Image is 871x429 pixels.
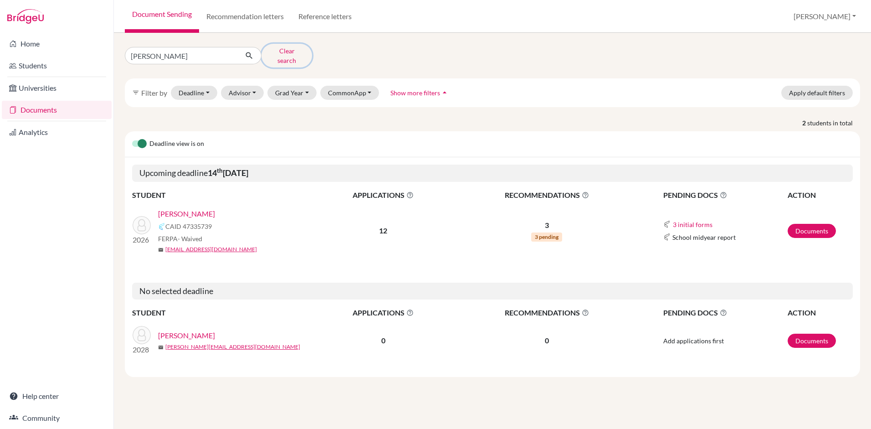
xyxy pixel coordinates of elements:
[158,330,215,341] a: [PERSON_NAME]
[7,9,44,24] img: Bridge-U
[452,335,641,346] p: 0
[132,283,853,300] h5: No selected deadline
[2,101,112,119] a: Documents
[787,307,853,319] th: ACTION
[171,86,217,100] button: Deadline
[807,118,860,128] span: students in total
[165,222,212,231] span: CAID 47335739
[158,208,215,219] a: [PERSON_NAME]
[2,387,112,405] a: Help center
[132,165,853,182] h5: Upcoming deadline
[315,190,451,201] span: APPLICATIONS
[267,86,317,100] button: Grad Year
[663,221,671,228] img: Common App logo
[663,307,787,318] span: PENDING DOCS
[133,216,151,234] img: Nisbet, Massiel Kenara
[158,345,164,350] span: mail
[663,190,787,201] span: PENDING DOCS
[165,343,300,351] a: [PERSON_NAME][EMAIL_ADDRESS][DOMAIN_NAME]
[672,233,736,242] span: School midyear report
[672,219,713,230] button: 3 initial forms
[133,234,151,245] p: 2026
[2,409,112,427] a: Community
[141,88,167,97] span: Filter by
[208,168,248,178] b: 14 [DATE]
[158,223,165,230] img: Common App logo
[379,226,387,235] b: 12
[2,35,112,53] a: Home
[452,307,641,318] span: RECOMMENDATIONS
[531,233,562,242] span: 3 pending
[165,245,257,253] a: [EMAIL_ADDRESS][DOMAIN_NAME]
[2,57,112,75] a: Students
[789,8,860,25] button: [PERSON_NAME]
[132,307,314,319] th: STUDENT
[133,344,151,355] p: 2028
[788,334,836,348] a: Documents
[390,89,440,97] span: Show more filters
[261,44,312,67] button: Clear search
[802,118,807,128] strong: 2
[133,326,151,344] img: Nisbet, Donald Alton
[132,89,139,96] i: filter_list
[178,235,202,243] span: - Waived
[158,234,202,243] span: FERPA
[221,86,264,100] button: Advisor
[788,224,836,238] a: Documents
[158,247,164,253] span: mail
[217,167,223,174] sup: th
[320,86,379,100] button: CommonApp
[787,189,853,201] th: ACTION
[125,47,238,64] input: Find student by name...
[132,189,314,201] th: STUDENT
[2,79,112,97] a: Universities
[781,86,853,100] button: Apply default filters
[440,88,449,97] i: arrow_drop_up
[663,233,671,241] img: Common App logo
[383,86,457,100] button: Show more filtersarrow_drop_up
[381,336,385,345] b: 0
[315,307,451,318] span: APPLICATIONS
[2,123,112,141] a: Analytics
[452,190,641,201] span: RECOMMENDATIONS
[149,139,204,150] span: Deadline view is on
[663,337,724,345] span: Add applications first
[452,220,641,231] p: 3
